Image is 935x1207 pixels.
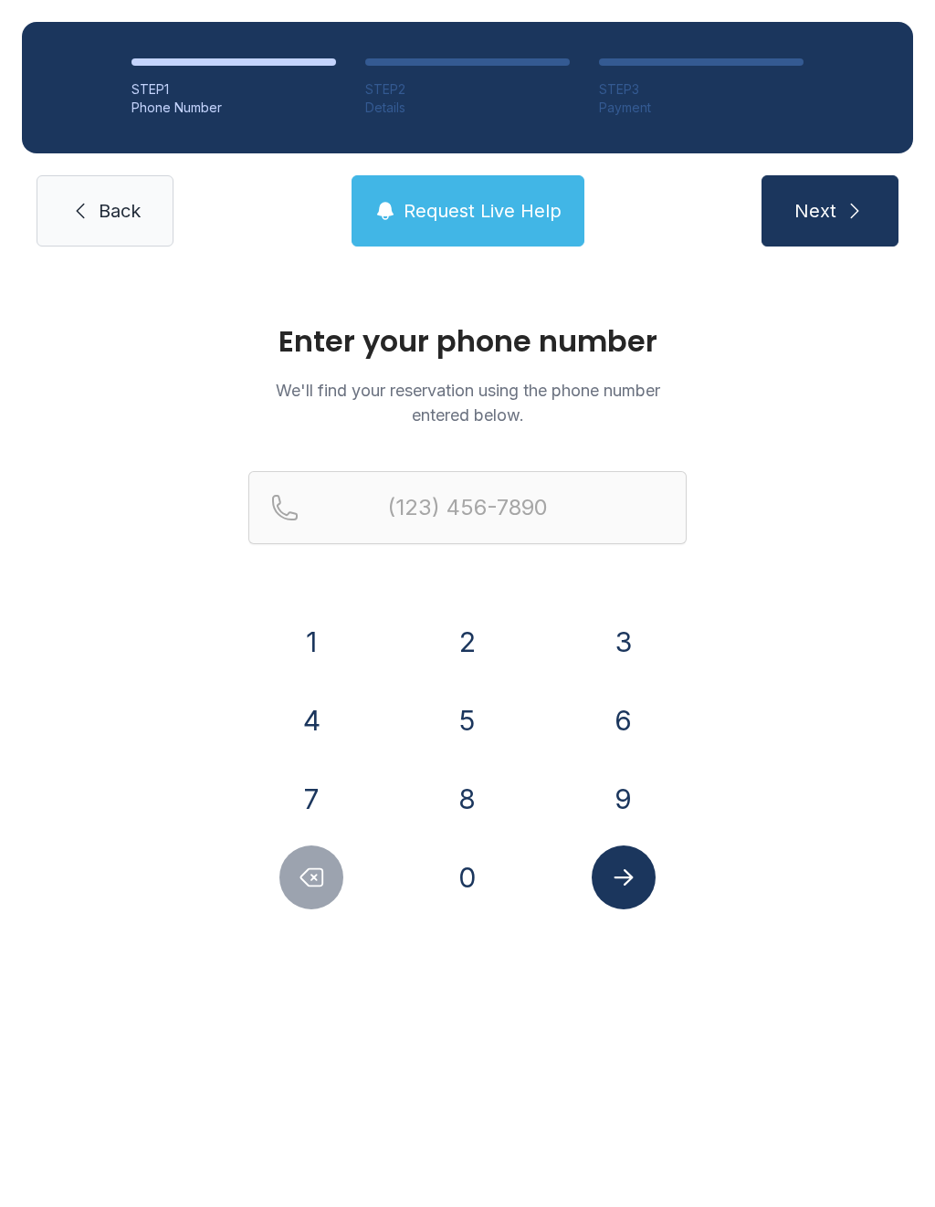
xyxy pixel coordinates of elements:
[248,471,687,544] input: Reservation phone number
[248,327,687,356] h1: Enter your phone number
[279,767,343,831] button: 7
[794,198,836,224] span: Next
[248,378,687,427] p: We'll find your reservation using the phone number entered below.
[279,610,343,674] button: 1
[131,80,336,99] div: STEP 1
[436,610,499,674] button: 2
[365,99,570,117] div: Details
[436,767,499,831] button: 8
[592,688,656,752] button: 6
[436,845,499,909] button: 0
[99,198,141,224] span: Back
[592,767,656,831] button: 9
[404,198,562,224] span: Request Live Help
[592,610,656,674] button: 3
[279,845,343,909] button: Delete number
[131,99,336,117] div: Phone Number
[592,845,656,909] button: Submit lookup form
[365,80,570,99] div: STEP 2
[436,688,499,752] button: 5
[279,688,343,752] button: 4
[599,99,804,117] div: Payment
[599,80,804,99] div: STEP 3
